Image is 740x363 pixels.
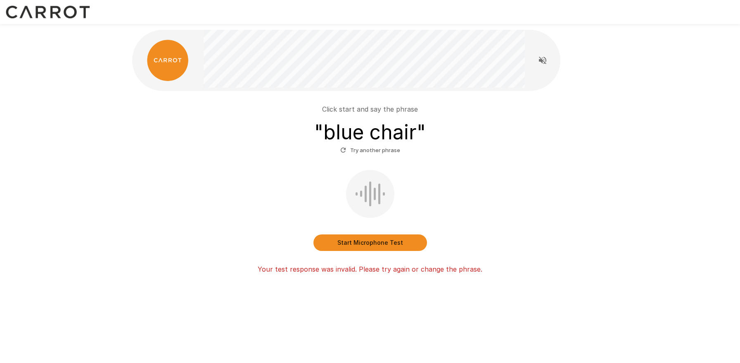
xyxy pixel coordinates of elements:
button: Start Microphone Test [313,234,427,251]
button: Try another phrase [338,144,402,157]
button: Read questions aloud [534,52,551,69]
p: Click start and say the phrase [322,104,418,114]
h3: " blue chair " [314,121,426,144]
img: carrot_logo.png [147,40,188,81]
p: Your test response was invalid. Please try again or change the phrase. [258,264,482,274]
